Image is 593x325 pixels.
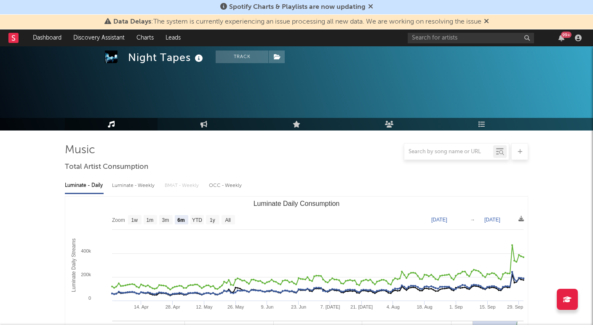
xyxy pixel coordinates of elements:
text: 0 [88,296,91,301]
button: 99+ [558,35,564,41]
span: Dismiss [484,19,489,25]
a: Discovery Assistant [67,29,131,46]
text: All [225,217,230,223]
text: 21. [DATE] [350,304,373,309]
text: 14. Apr [134,304,149,309]
span: Dismiss [368,4,373,11]
text: Zoom [112,217,125,223]
text: [DATE] [431,217,447,223]
text: 29. Sep [507,304,523,309]
text: 18. Aug [417,304,432,309]
text: 26. May [227,304,244,309]
text: 23. Jun [291,304,306,309]
text: 3m [162,217,169,223]
text: 15. Sep [480,304,496,309]
text: Luminate Daily Consumption [254,200,340,207]
text: 200k [81,272,91,277]
text: YTD [192,217,202,223]
text: 6m [177,217,184,223]
text: 400k [81,248,91,253]
input: Search for artists [408,33,534,43]
text: 28. Apr [166,304,180,309]
text: 1w [131,217,138,223]
button: Track [216,51,268,63]
div: Luminate - Daily [65,178,104,193]
div: OCC - Weekly [209,178,243,193]
span: : The system is currently experiencing an issue processing all new data. We are working on resolv... [113,19,481,25]
text: 1m [147,217,154,223]
span: Spotify Charts & Playlists are now updating [229,4,366,11]
div: Luminate - Weekly [112,178,156,193]
span: Total Artist Consumption [65,162,148,172]
a: Charts [131,29,160,46]
text: 1y [210,217,215,223]
span: Data Delays [113,19,151,25]
text: → [470,217,475,223]
text: 12. May [196,304,213,309]
text: 7. [DATE] [320,304,340,309]
input: Search by song name or URL [404,149,493,155]
text: 9. Jun [261,304,273,309]
text: [DATE] [484,217,500,223]
a: Leads [160,29,187,46]
a: Dashboard [27,29,67,46]
div: 99 + [561,32,572,38]
text: Luminate Daily Streams [71,238,77,292]
text: 4. Aug [387,304,400,309]
div: Night Tapes [128,51,205,64]
text: 1. Sep [449,304,463,309]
